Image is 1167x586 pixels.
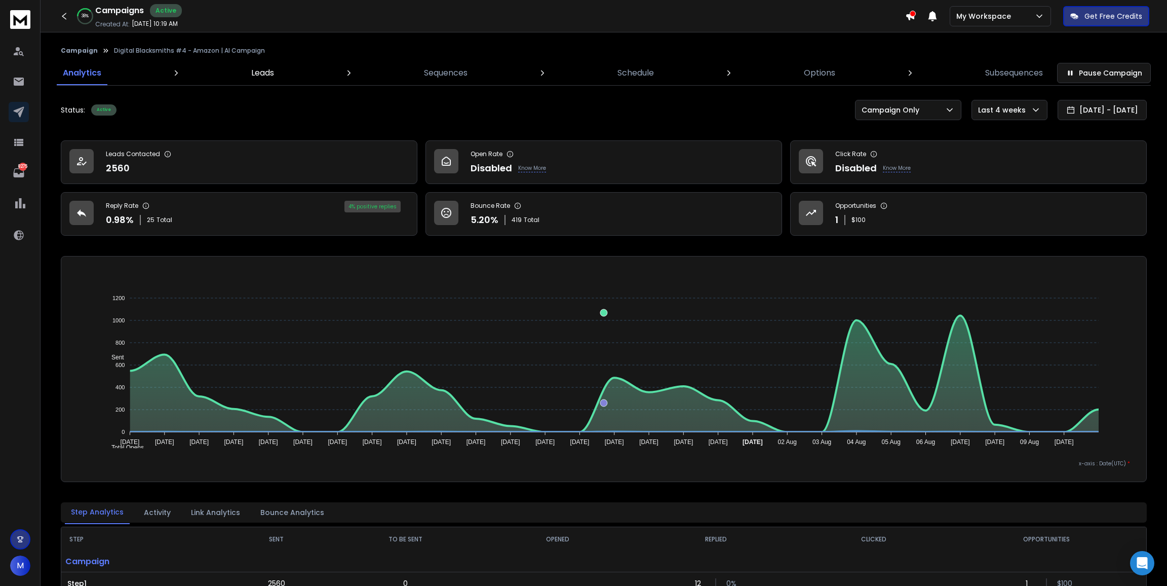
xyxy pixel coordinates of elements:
button: Campaign [61,47,98,55]
span: Total Opens [104,444,144,451]
p: Analytics [63,67,101,79]
th: CLICKED [801,527,946,552]
p: Last 4 weeks [978,105,1030,115]
p: Bounce Rate [471,202,510,210]
p: Leads Contacted [106,150,160,158]
tspan: [DATE] [501,438,520,446]
tspan: 1000 [112,317,125,323]
tspan: 02 Aug [778,438,797,446]
button: Step Analytics [65,501,130,524]
tspan: [DATE] [328,438,347,446]
a: Open RateDisabledKnow More [425,140,782,184]
th: TO BE SENT [326,527,485,552]
tspan: 800 [115,340,125,346]
span: 419 [512,216,522,224]
p: Click Rate [835,150,866,158]
div: Active [91,104,116,116]
tspan: [DATE] [121,438,140,446]
tspan: [DATE] [951,438,970,446]
th: STEP [61,527,227,552]
p: Options [804,67,835,79]
th: REPLIED [630,527,801,552]
p: 2560 [106,161,130,175]
div: 4 % positive replies [344,201,401,212]
span: Total [524,216,539,224]
tspan: 400 [115,384,125,390]
p: [DATE] 10:19 AM [132,20,178,28]
tspan: [DATE] [397,438,416,446]
p: Status: [61,105,85,115]
a: Bounce Rate5.20%419Total [425,192,782,236]
tspan: [DATE] [709,438,728,446]
p: Schedule [617,67,654,79]
p: 5.20 % [471,213,498,227]
tspan: [DATE] [985,438,1004,446]
tspan: 0 [122,429,125,435]
p: Campaign [61,552,227,572]
p: Disabled [835,161,877,175]
p: Created At: [95,20,130,28]
tspan: 03 Aug [812,438,831,446]
p: $ 100 [851,216,866,224]
div: Active [150,4,182,17]
tspan: [DATE] [605,438,624,446]
button: Pause Campaign [1057,63,1151,83]
span: Total [157,216,172,224]
a: Analytics [57,61,107,85]
p: 38 % [82,13,89,19]
tspan: 600 [115,362,125,368]
p: Know More [883,164,911,172]
p: Get Free Credits [1084,11,1142,21]
button: M [10,556,30,576]
a: Leads [245,61,280,85]
tspan: [DATE] [466,438,486,446]
a: Reply Rate0.98%25Total4% positive replies [61,192,417,236]
p: 1 [835,213,838,227]
p: Opportunities [835,202,876,210]
tspan: 200 [115,407,125,413]
img: logo [10,10,30,29]
button: Activity [138,501,177,524]
tspan: 1200 [112,295,125,301]
th: OPENED [485,527,630,552]
tspan: [DATE] [639,438,658,446]
p: Digital Blacksmiths #4 - Amazon | AI Campaign [114,47,265,55]
tspan: 06 Aug [916,438,935,446]
p: x-axis : Date(UTC) [77,460,1130,467]
tspan: [DATE] [570,438,590,446]
div: Open Intercom Messenger [1130,551,1154,575]
a: Sequences [418,61,474,85]
a: Schedule [611,61,660,85]
p: Campaign Only [862,105,923,115]
button: Link Analytics [185,501,246,524]
tspan: 04 Aug [847,438,866,446]
button: [DATE] - [DATE] [1058,100,1147,120]
p: My Workspace [956,11,1015,21]
tspan: [DATE] [674,438,693,446]
tspan: 09 Aug [1020,438,1039,446]
p: Subsequences [985,67,1043,79]
tspan: [DATE] [363,438,382,446]
button: Bounce Analytics [254,501,330,524]
a: Opportunities1$100 [790,192,1147,236]
tspan: [DATE] [293,438,313,446]
tspan: [DATE] [189,438,209,446]
th: OPPORTUNITIES [946,527,1146,552]
span: Sent [104,354,124,361]
tspan: 05 Aug [882,438,901,446]
tspan: [DATE] [1055,438,1074,446]
a: Leads Contacted2560 [61,140,417,184]
a: 8275 [9,163,29,183]
tspan: [DATE] [432,438,451,446]
tspan: [DATE] [259,438,278,446]
p: Leads [251,67,274,79]
p: Disabled [471,161,512,175]
p: Open Rate [471,150,502,158]
button: Get Free Credits [1063,6,1149,26]
p: Sequences [424,67,468,79]
p: Reply Rate [106,202,138,210]
a: Click RateDisabledKnow More [790,140,1147,184]
tspan: [DATE] [535,438,555,446]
